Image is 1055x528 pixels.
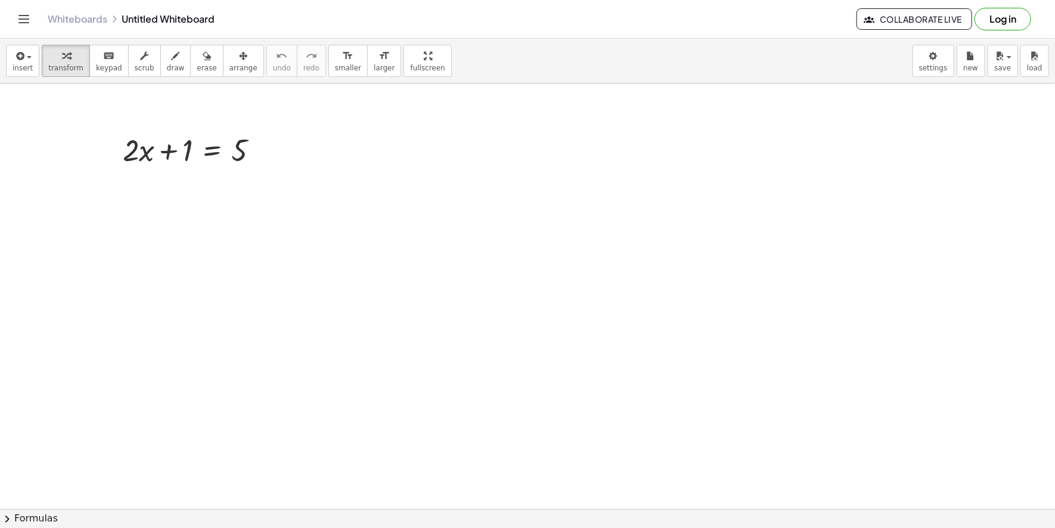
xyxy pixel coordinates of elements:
[48,64,83,72] span: transform
[988,45,1018,77] button: save
[160,45,191,77] button: draw
[913,45,954,77] button: settings
[96,64,122,72] span: keypad
[306,49,317,63] i: redo
[857,8,972,30] button: Collaborate Live
[273,64,291,72] span: undo
[48,13,107,25] a: Whiteboards
[335,64,361,72] span: smaller
[135,64,154,72] span: scrub
[404,45,451,77] button: fullscreen
[128,45,161,77] button: scrub
[378,49,390,63] i: format_size
[1020,45,1049,77] button: load
[919,64,948,72] span: settings
[303,64,319,72] span: redo
[1027,64,1042,72] span: load
[410,64,445,72] span: fullscreen
[167,64,185,72] span: draw
[197,64,216,72] span: erase
[6,45,39,77] button: insert
[276,49,287,63] i: undo
[190,45,223,77] button: erase
[297,45,326,77] button: redoredo
[103,49,114,63] i: keyboard
[89,45,129,77] button: keyboardkeypad
[223,45,264,77] button: arrange
[266,45,297,77] button: undoundo
[13,64,33,72] span: insert
[374,64,395,72] span: larger
[367,45,401,77] button: format_sizelarger
[229,64,257,72] span: arrange
[342,49,353,63] i: format_size
[14,10,33,29] button: Toggle navigation
[975,8,1031,30] button: Log in
[328,45,368,77] button: format_sizesmaller
[957,45,985,77] button: new
[867,14,962,24] span: Collaborate Live
[42,45,90,77] button: transform
[963,64,978,72] span: new
[994,64,1011,72] span: save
